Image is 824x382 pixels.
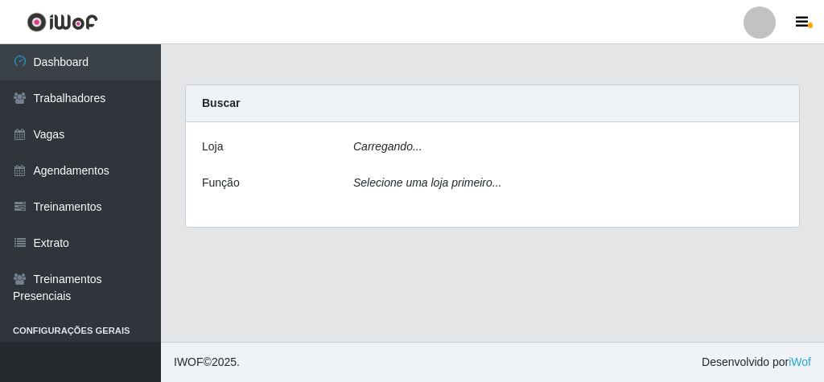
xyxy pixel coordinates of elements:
i: Carregando... [353,140,422,153]
a: iWof [789,355,811,368]
img: CoreUI Logo [27,12,98,32]
span: IWOF [174,355,204,368]
label: Função [202,175,240,191]
label: Loja [202,138,223,155]
strong: Buscar [202,97,240,109]
i: Selecione uma loja primeiro... [353,176,501,189]
span: Desenvolvido por [702,354,811,371]
span: © 2025 . [174,354,240,371]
